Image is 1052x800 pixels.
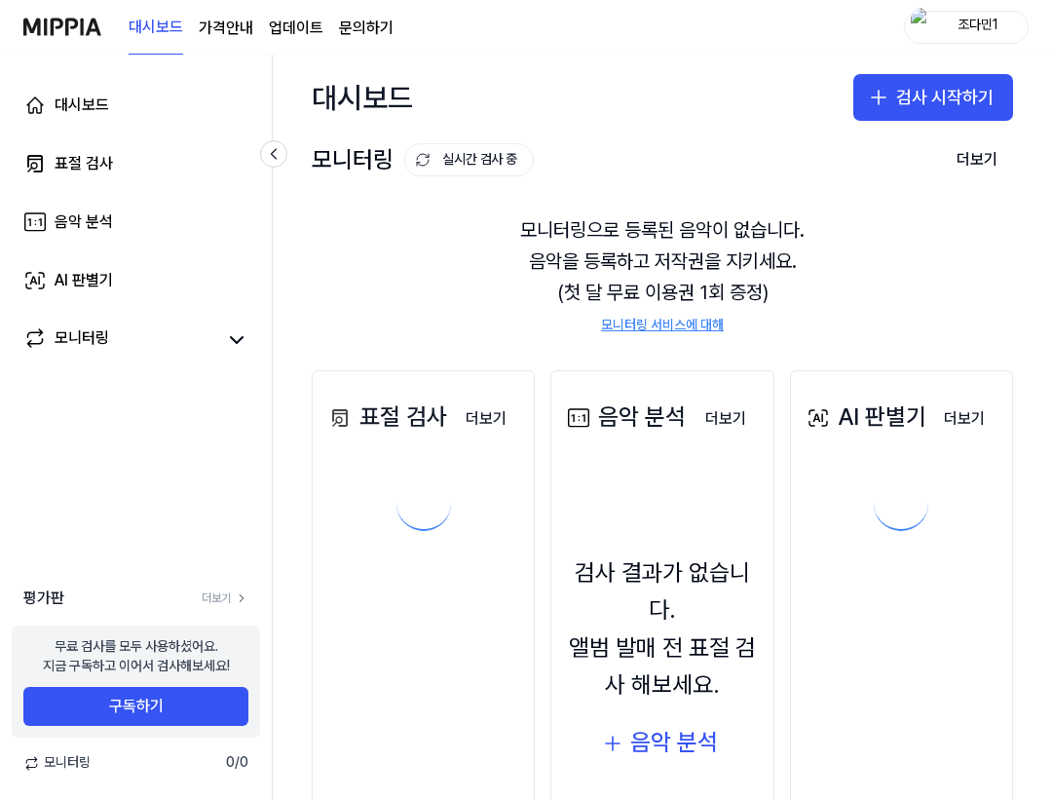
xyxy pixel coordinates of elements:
[23,687,248,726] button: 구독하기
[690,398,762,438] a: 더보기
[904,11,1029,44] button: profile조다민1
[563,399,686,436] div: 음악 분석
[853,74,1013,121] button: 검사 시작하기
[226,753,248,773] span: 0 / 0
[23,587,64,610] span: 평가판
[911,8,934,47] img: profile
[450,400,522,438] button: 더보기
[690,400,762,438] button: 더보기
[23,753,91,773] span: 모니터링
[129,1,183,55] a: 대시보드
[43,637,230,675] div: 무료 검사를 모두 사용하셨어요. 지금 구독하고 이어서 검사해보세요!
[23,326,217,354] a: 모니터링
[12,199,260,246] a: 음악 분석
[55,94,109,117] div: 대시보드
[202,590,248,607] a: 더보기
[55,269,113,292] div: AI 판별기
[312,74,413,121] div: 대시보드
[312,141,534,178] div: 모니터링
[55,210,113,234] div: 음악 분석
[12,140,260,187] a: 표절 검사
[339,17,394,40] a: 문의하기
[601,316,724,335] a: 모니터링 서비스에 대해
[12,82,260,129] a: 대시보드
[587,720,737,767] button: 음악 분석
[12,257,260,304] a: AI 판별기
[312,191,1013,359] div: 모니터링으로 등록된 음악이 없습니다. 음악을 등록하고 저작권을 지키세요. (첫 달 무료 이용권 1회 증정)
[324,399,447,436] div: 표절 검사
[55,152,113,175] div: 표절 검사
[404,143,534,176] button: 실시간 검사 중
[55,326,109,354] div: 모니터링
[269,17,323,40] a: 업데이트
[928,400,1000,438] button: 더보기
[199,17,253,40] a: 가격안내
[940,16,1016,37] div: 조다민1
[928,398,1000,438] a: 더보기
[803,399,926,436] div: AI 판별기
[630,724,718,761] div: 음악 분석
[941,140,1013,179] button: 더보기
[563,554,761,705] div: 검사 결과가 없습니다. 앨범 발매 전 표절 검사 해보세요.
[450,398,522,438] a: 더보기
